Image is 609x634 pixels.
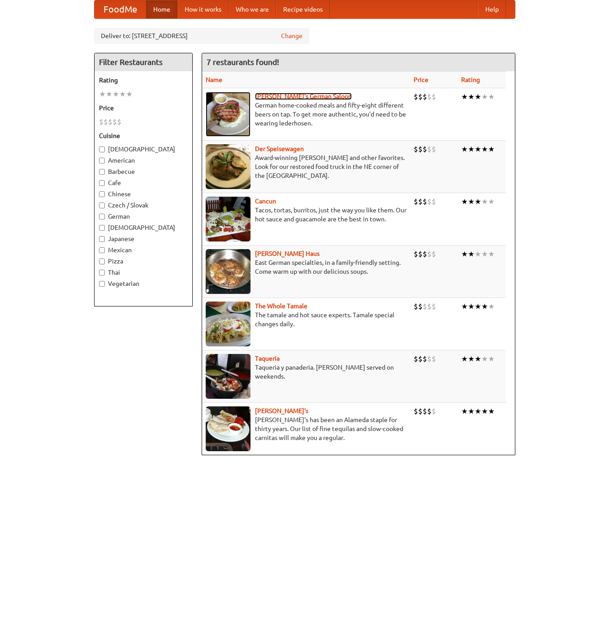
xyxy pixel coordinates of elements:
[99,257,188,266] label: Pizza
[414,302,418,311] li: $
[475,249,481,259] li: ★
[475,302,481,311] li: ★
[206,302,251,346] img: wholetamale.jpg
[99,281,105,287] input: Vegetarian
[475,354,481,364] li: ★
[475,197,481,207] li: ★
[206,354,251,399] img: taqueria.jpg
[468,92,475,102] li: ★
[99,104,188,112] h5: Price
[99,156,188,165] label: American
[461,406,468,416] li: ★
[95,0,146,18] a: FoodMe
[481,197,488,207] li: ★
[432,302,436,311] li: $
[423,92,427,102] li: $
[468,302,475,311] li: ★
[414,354,418,364] li: $
[481,302,488,311] li: ★
[255,93,352,100] a: [PERSON_NAME]'s German Saloon
[106,89,112,99] li: ★
[206,249,251,294] img: kohlhaus.jpg
[468,406,475,416] li: ★
[99,190,188,198] label: Chinese
[99,225,105,231] input: [DEMOGRAPHIC_DATA]
[432,249,436,259] li: $
[418,197,423,207] li: $
[281,31,302,40] a: Change
[206,363,406,381] p: Taqueria y panaderia. [PERSON_NAME] served on weekends.
[206,406,251,451] img: pedros.jpg
[99,180,105,186] input: Cafe
[461,92,468,102] li: ★
[206,76,222,83] a: Name
[418,354,423,364] li: $
[99,212,188,221] label: German
[414,76,428,83] a: Price
[99,279,188,288] label: Vegetarian
[414,92,418,102] li: $
[423,406,427,416] li: $
[427,144,432,154] li: $
[99,214,105,220] input: German
[206,153,406,180] p: Award-winning [PERSON_NAME] and other favorites. Look for our restored food truck in the NE corne...
[427,92,432,102] li: $
[432,144,436,154] li: $
[112,117,117,127] li: $
[99,236,105,242] input: Japanese
[488,302,495,311] li: ★
[418,406,423,416] li: $
[423,354,427,364] li: $
[99,259,105,264] input: Pizza
[126,89,133,99] li: ★
[475,144,481,154] li: ★
[146,0,177,18] a: Home
[229,0,276,18] a: Who we are
[99,234,188,243] label: Japanese
[206,197,251,242] img: cancun.jpg
[488,92,495,102] li: ★
[488,406,495,416] li: ★
[99,76,188,85] h5: Rating
[414,197,418,207] li: $
[475,92,481,102] li: ★
[206,258,406,276] p: East German specialties, in a family-friendly setting. Come warm up with our delicious soups.
[99,131,188,140] h5: Cuisine
[206,144,251,189] img: speisewagen.jpg
[119,89,126,99] li: ★
[94,28,309,44] div: Deliver to: [STREET_ADDRESS]
[255,145,304,152] a: Der Speisewagen
[99,167,188,176] label: Barbecue
[108,117,112,127] li: $
[427,354,432,364] li: $
[99,89,106,99] li: ★
[461,144,468,154] li: ★
[414,249,418,259] li: $
[255,407,308,414] b: [PERSON_NAME]'s
[414,144,418,154] li: $
[99,247,105,253] input: Mexican
[418,92,423,102] li: $
[468,249,475,259] li: ★
[255,250,320,257] a: [PERSON_NAME] Haus
[461,249,468,259] li: ★
[468,144,475,154] li: ★
[255,198,276,205] a: Cancun
[255,302,307,310] a: The Whole Tamale
[481,354,488,364] li: ★
[99,158,105,164] input: American
[468,354,475,364] li: ★
[468,197,475,207] li: ★
[207,58,279,66] ng-pluralize: 7 restaurants found!
[423,197,427,207] li: $
[423,144,427,154] li: $
[255,355,280,362] a: Taqueria
[481,144,488,154] li: ★
[99,223,188,232] label: [DEMOGRAPHIC_DATA]
[418,249,423,259] li: $
[461,354,468,364] li: ★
